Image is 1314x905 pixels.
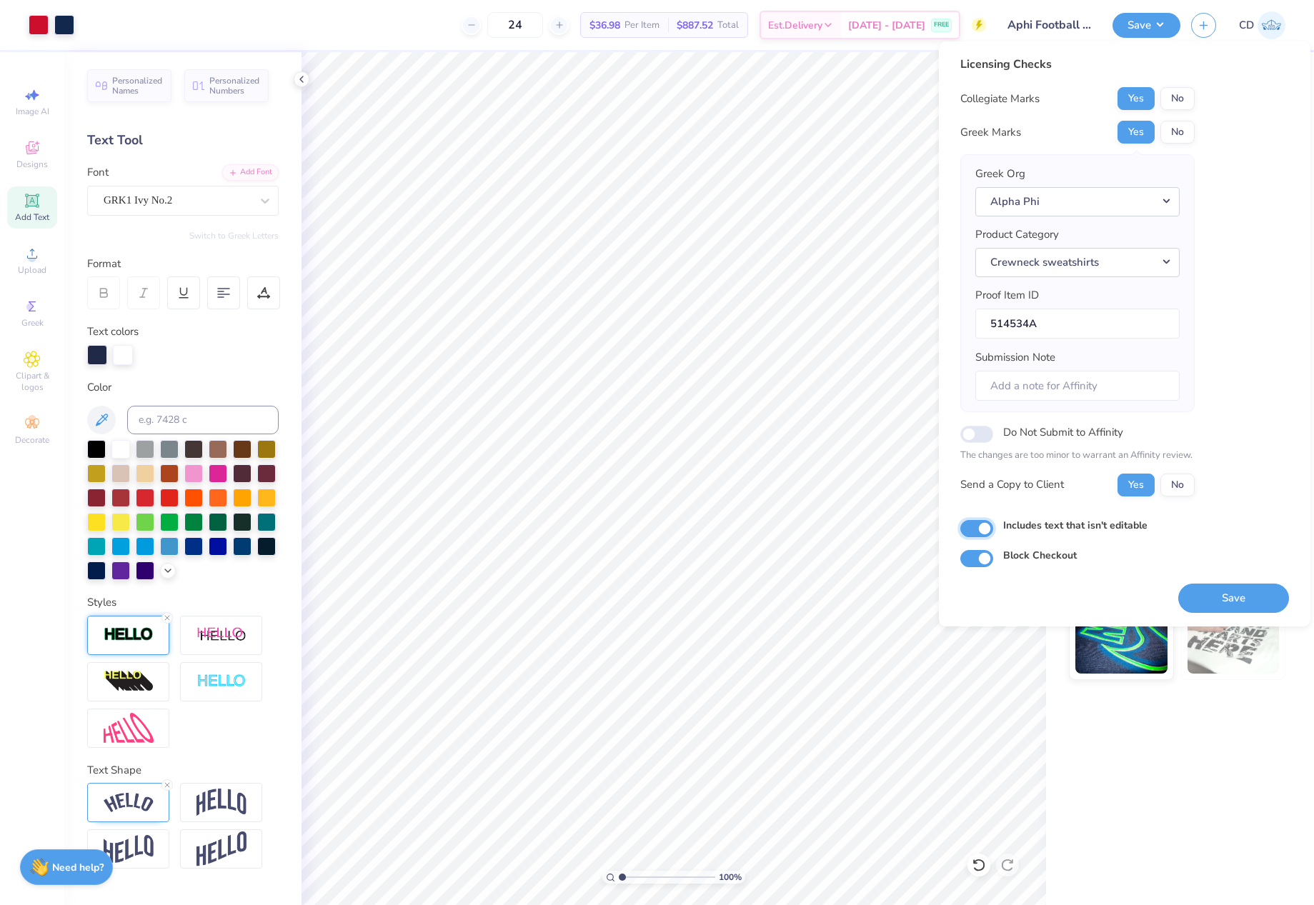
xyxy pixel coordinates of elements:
img: Flag [104,835,154,863]
button: No [1160,87,1195,110]
label: Block Checkout [1003,548,1077,563]
button: Yes [1118,87,1155,110]
img: Shadow [196,626,247,644]
img: Stroke [104,626,154,643]
button: Crewneck sweatshirts [975,248,1180,277]
div: Greek Marks [960,124,1021,141]
p: The changes are too minor to warrant an Affinity review. [960,449,1195,463]
img: Rise [196,831,247,866]
span: Upload [18,264,46,276]
div: Collegiate Marks [960,91,1040,107]
button: Save [1113,13,1180,38]
label: Do Not Submit to Affinity [1003,423,1123,441]
input: Add a note for Affinity [975,371,1180,401]
button: Save [1178,584,1289,613]
span: $36.98 [589,18,620,33]
button: No [1160,474,1195,496]
span: Designs [16,159,48,170]
div: Text Shape [87,762,279,779]
button: No [1160,121,1195,144]
input: Untitled Design [997,11,1102,39]
strong: Need help? [52,861,104,874]
img: Water based Ink [1188,602,1280,674]
label: Font [87,164,109,181]
label: Submission Note [975,349,1055,366]
span: Per Item [624,18,660,33]
span: FREE [934,20,949,30]
img: Free Distort [104,713,154,744]
img: Glow in the Dark Ink [1075,602,1168,674]
div: Styles [87,594,279,611]
label: Product Category [975,226,1059,243]
span: Personalized Numbers [209,76,260,96]
span: [DATE] - [DATE] [848,18,925,33]
button: Yes [1118,474,1155,496]
input: e.g. 7428 c [127,406,279,434]
span: Decorate [15,434,49,446]
img: Arc [104,793,154,812]
button: Switch to Greek Letters [189,230,279,241]
div: Send a Copy to Client [960,476,1064,493]
span: Add Text [15,211,49,223]
span: 100 % [719,871,742,884]
span: Personalized Names [112,76,163,96]
input: – – [487,12,543,38]
img: Arch [196,789,247,816]
img: Negative Space [196,674,247,690]
div: Licensing Checks [960,56,1195,73]
span: Image AI [16,106,49,117]
div: Color [87,379,279,396]
div: Text Tool [87,131,279,150]
img: 3d Illusion [104,670,154,693]
div: Format [87,256,280,272]
span: Total [717,18,739,33]
button: Alpha Phi [975,187,1180,216]
span: Clipart & logos [7,370,57,393]
img: Cedric Diasanta [1258,11,1285,39]
span: Greek [21,317,44,329]
div: Add Font [222,164,279,181]
label: Includes text that isn't editable [1003,518,1148,533]
label: Text colors [87,324,139,340]
button: Yes [1118,121,1155,144]
label: Greek Org [975,166,1025,182]
span: CD [1239,17,1254,34]
span: Est. Delivery [768,18,822,33]
span: $887.52 [677,18,713,33]
a: CD [1239,11,1285,39]
label: Proof Item ID [975,287,1039,304]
